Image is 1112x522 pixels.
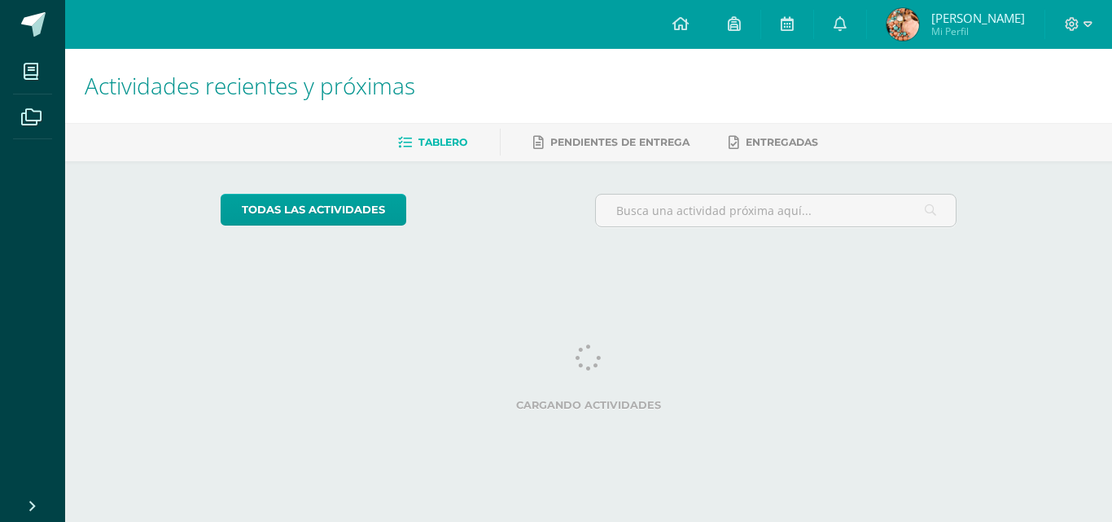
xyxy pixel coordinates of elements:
[931,10,1025,26] span: [PERSON_NAME]
[550,136,690,148] span: Pendientes de entrega
[221,399,957,411] label: Cargando actividades
[533,129,690,156] a: Pendientes de entrega
[85,70,415,101] span: Actividades recientes y próximas
[746,136,818,148] span: Entregadas
[887,8,919,41] img: 4199a6295e3407bfa3dde7bf5fb4fb39.png
[221,194,406,226] a: todas las Actividades
[596,195,957,226] input: Busca una actividad próxima aquí...
[931,24,1025,38] span: Mi Perfil
[398,129,467,156] a: Tablero
[729,129,818,156] a: Entregadas
[418,136,467,148] span: Tablero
